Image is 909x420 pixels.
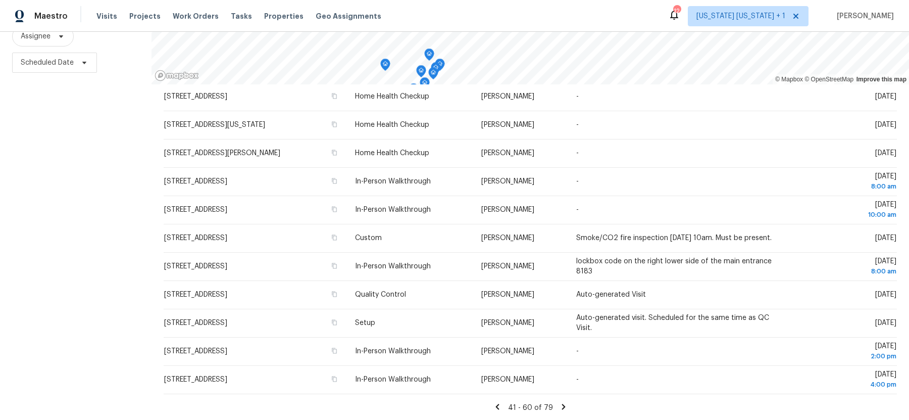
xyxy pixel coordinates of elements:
div: Map marker [428,67,438,83]
span: [DATE] [875,93,896,100]
div: Map marker [380,59,390,74]
span: Maestro [34,11,68,21]
span: Tasks [231,13,252,20]
span: [PERSON_NAME] [481,206,534,213]
span: Auto-generated visit. Scheduled for the same time as QC Visit. [576,314,769,332]
div: Map marker [416,65,426,81]
a: OpenStreetMap [804,76,853,83]
span: - [576,178,579,185]
span: - [576,150,579,157]
span: In-Person Walkthrough [355,348,431,355]
div: 2:00 pm [796,351,896,361]
span: - [576,206,579,213]
span: [STREET_ADDRESS][PERSON_NAME] [164,150,280,157]
span: Geo Assignments [316,11,381,21]
span: [DATE] [796,258,896,276]
span: [STREET_ADDRESS] [164,348,227,355]
button: Copy Address [330,261,339,270]
span: Projects [129,11,161,21]
span: [PERSON_NAME] [481,348,534,355]
div: Map marker [409,83,419,99]
span: [US_STATE] [US_STATE] + 1 [696,11,785,21]
span: [PERSON_NAME] [481,93,534,100]
span: [PERSON_NAME] [481,319,534,326]
button: Copy Address [330,290,339,299]
span: [STREET_ADDRESS] [164,319,227,326]
span: [DATE] [875,319,896,326]
span: [PERSON_NAME] [481,150,534,157]
div: Map marker [424,49,434,64]
span: - [576,348,579,355]
span: Assignee [21,31,50,41]
span: Quality Control [355,291,406,298]
span: Setup [355,319,375,326]
span: [STREET_ADDRESS] [164,93,227,100]
span: Visits [96,11,117,21]
a: Improve this map [856,76,906,83]
span: [DATE] [796,173,896,192]
span: [DATE] [796,371,896,390]
span: [PERSON_NAME] [481,263,534,270]
span: [STREET_ADDRESS] [164,235,227,242]
span: [STREET_ADDRESS][US_STATE] [164,121,265,128]
span: Auto-generated Visit [576,291,646,298]
div: Map marker [420,77,430,93]
span: Work Orders [173,11,219,21]
button: Copy Address [330,120,339,129]
span: Properties [264,11,304,21]
span: [STREET_ADDRESS] [164,263,227,270]
div: Map marker [431,62,441,78]
span: [DATE] [875,121,896,128]
span: In-Person Walkthrough [355,178,431,185]
button: Copy Address [330,375,339,384]
span: - [576,93,579,100]
span: [DATE] [875,291,896,298]
div: 8:00 am [796,266,896,276]
span: [PERSON_NAME] [481,291,534,298]
button: Copy Address [330,318,339,327]
button: Copy Address [330,176,339,185]
span: [DATE] [796,343,896,361]
span: [STREET_ADDRESS] [164,206,227,213]
span: 41 - 60 of 79 [508,404,553,411]
span: [STREET_ADDRESS] [164,291,227,298]
div: 12 [673,6,680,16]
span: [PERSON_NAME] [481,376,534,383]
button: Copy Address [330,346,339,355]
span: [PERSON_NAME] [481,178,534,185]
span: In-Person Walkthrough [355,263,431,270]
div: 4:00 pm [796,380,896,390]
a: Mapbox [775,76,803,83]
span: Home Health Checkup [355,150,429,157]
span: Scheduled Date [21,58,74,68]
a: Mapbox homepage [155,70,199,81]
span: - [576,376,579,383]
div: 10:00 am [796,210,896,220]
span: In-Person Walkthrough [355,376,431,383]
span: In-Person Walkthrough [355,206,431,213]
button: Copy Address [330,91,339,101]
span: [PERSON_NAME] [481,121,534,128]
span: lockbox code on the right lower side of the main entrance 8183 [576,258,772,275]
span: [STREET_ADDRESS] [164,376,227,383]
span: Home Health Checkup [355,121,429,128]
div: Map marker [435,59,445,74]
span: Custom [355,235,382,242]
span: [DATE] [796,201,896,220]
button: Copy Address [330,205,339,214]
span: [DATE] [875,150,896,157]
span: [STREET_ADDRESS] [164,178,227,185]
div: 8:00 am [796,181,896,192]
button: Copy Address [330,148,339,157]
button: Copy Address [330,233,339,242]
span: Smoke/CO2 fire inspection [DATE] 10am. Must be present. [576,235,772,242]
span: Home Health Checkup [355,93,429,100]
span: - [576,121,579,128]
span: [PERSON_NAME] [481,235,534,242]
span: [DATE] [875,235,896,242]
span: [PERSON_NAME] [833,11,894,21]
